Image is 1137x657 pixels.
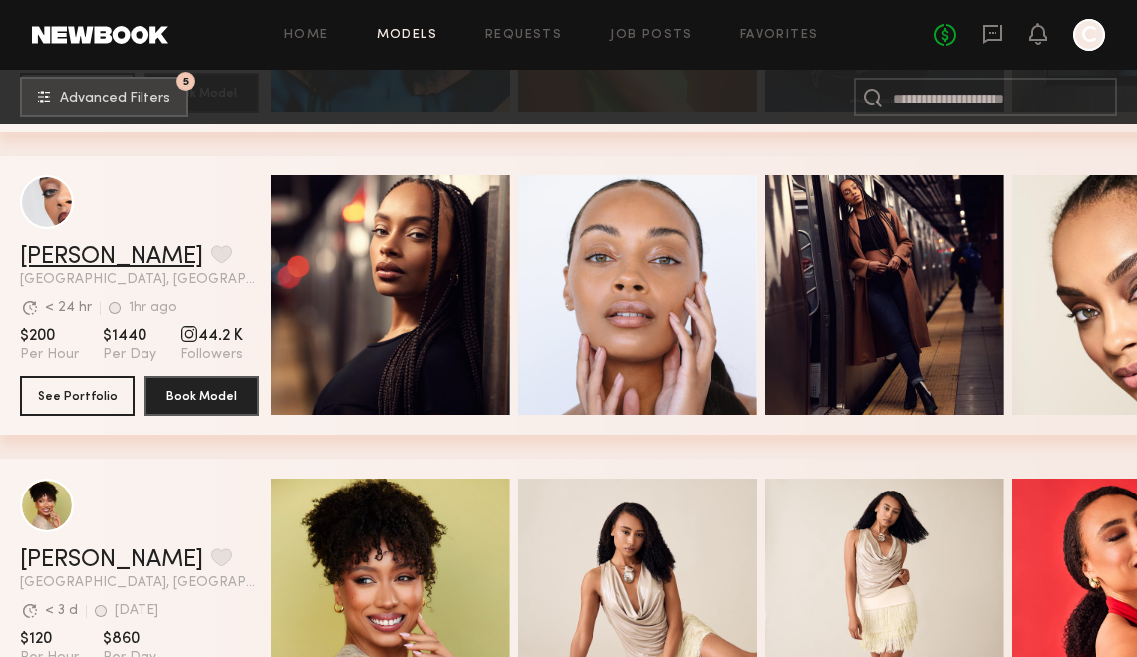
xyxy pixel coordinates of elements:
button: 5Advanced Filters [20,77,188,117]
a: Home [284,29,329,42]
span: $120 [20,629,79,649]
a: Job Posts [610,29,693,42]
a: Requests [485,29,562,42]
span: $200 [20,326,79,346]
a: [PERSON_NAME] [20,548,203,572]
span: Per Day [103,346,156,364]
span: [GEOGRAPHIC_DATA], [GEOGRAPHIC_DATA] [20,273,259,287]
a: C [1073,19,1105,51]
span: 44.2 K [180,326,243,346]
span: [GEOGRAPHIC_DATA], [GEOGRAPHIC_DATA] [20,576,259,590]
span: Per Hour [20,346,79,364]
button: See Portfolio [20,376,135,416]
a: Favorites [740,29,819,42]
span: Advanced Filters [60,92,170,106]
span: 5 [183,77,189,86]
button: Book Model [144,376,259,416]
div: [DATE] [115,604,158,618]
div: 1hr ago [129,301,177,315]
a: [PERSON_NAME] [20,245,203,269]
a: Models [377,29,437,42]
span: Followers [180,346,243,364]
span: $860 [103,629,156,649]
div: < 24 hr [45,301,92,315]
div: < 3 d [45,604,78,618]
span: $1440 [103,326,156,346]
